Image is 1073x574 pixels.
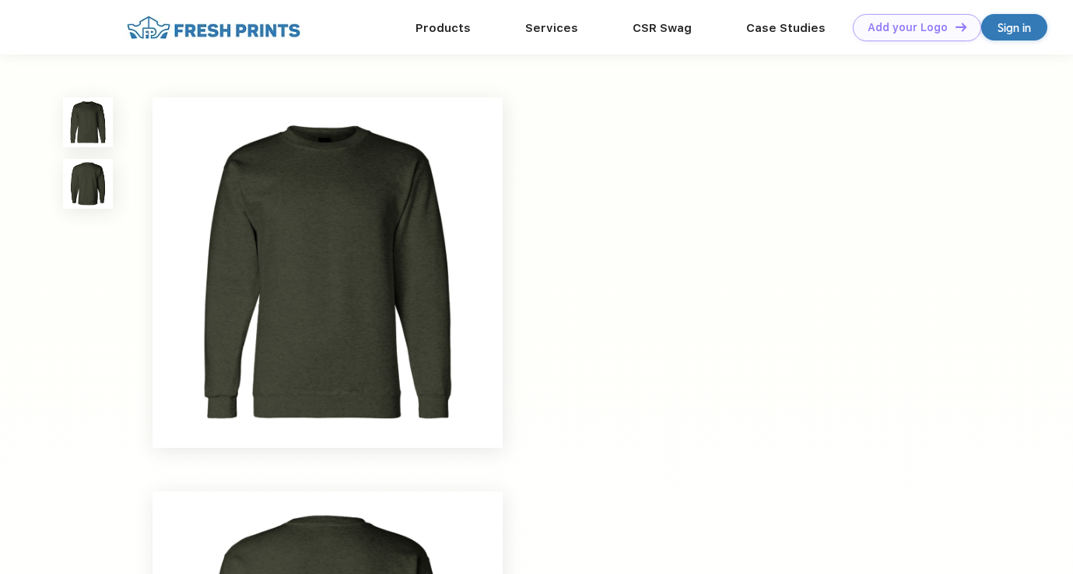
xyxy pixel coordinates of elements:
[998,19,1031,37] div: Sign in
[122,14,305,41] img: fo%20logo%202.webp
[416,21,471,35] a: Products
[981,14,1047,40] a: Sign in
[153,97,503,448] img: func=resize&h=640
[956,23,966,31] img: DT
[63,159,112,208] img: func=resize&h=100
[63,97,112,146] img: func=resize&h=100
[868,21,948,34] div: Add your Logo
